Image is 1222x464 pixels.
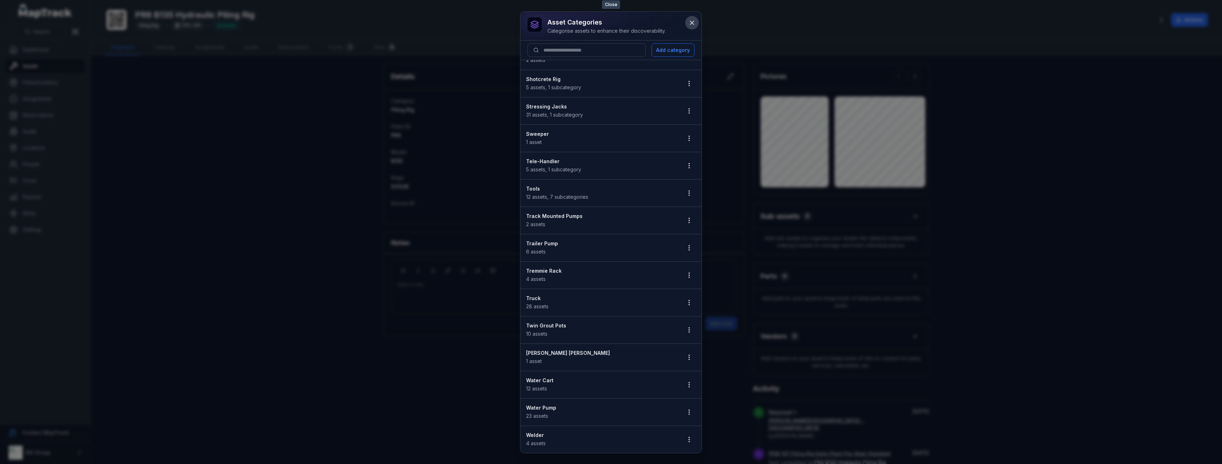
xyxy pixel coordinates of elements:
[547,27,666,34] div: Categorise assets to enhance their discoverability.
[526,322,675,329] strong: Twin Grout Pots
[526,112,583,118] span: 31 assets , 1 subcategory
[602,0,620,9] span: Close
[526,76,675,83] strong: Shotcrete Rig
[526,440,546,446] span: 4 assets
[526,57,545,63] span: 2 assets
[526,158,675,165] strong: Tele-Handler
[651,43,694,57] button: Add category
[526,350,675,357] strong: [PERSON_NAME] [PERSON_NAME]
[526,331,547,337] span: 10 assets
[526,130,675,138] strong: Sweeper
[526,185,675,192] strong: Tools
[526,267,675,274] strong: Tremmie Rack
[526,303,548,309] span: 28 assets
[526,432,675,439] strong: Welder
[526,377,675,384] strong: Water Cart
[526,240,675,247] strong: Trailer Pump
[526,103,675,110] strong: Stressing Jacks
[526,194,588,200] span: 12 assets , 7 subcategories
[526,385,547,391] span: 12 assets
[526,84,581,90] span: 5 assets , 1 subcategory
[526,213,675,220] strong: Track Mounted Pumps
[526,166,581,172] span: 5 assets , 1 subcategory
[526,404,675,411] strong: Water Pump
[526,295,675,302] strong: Truck
[547,17,666,27] h3: asset categories
[526,249,546,255] span: 6 assets
[526,139,542,145] span: 1 asset
[526,358,542,364] span: 1 asset
[526,221,545,227] span: 2 assets
[526,413,548,419] span: 23 assets
[526,276,546,282] span: 4 assets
